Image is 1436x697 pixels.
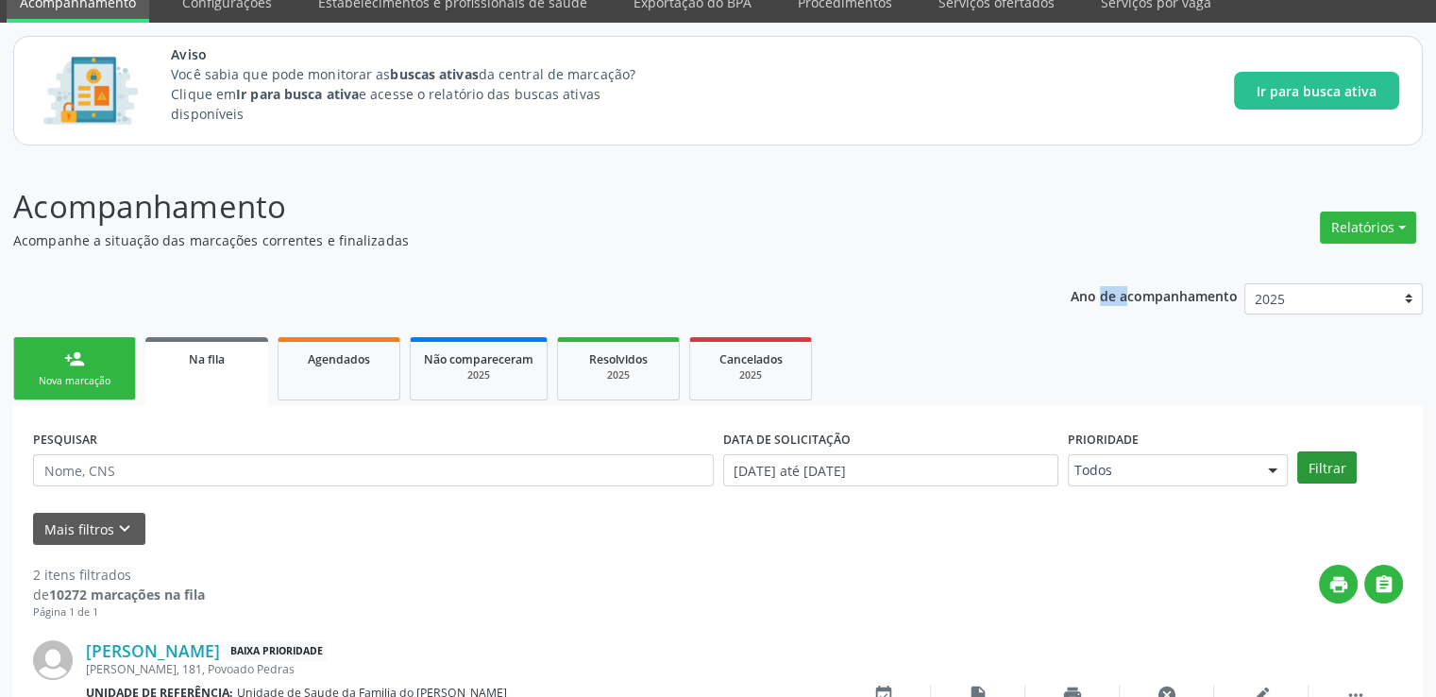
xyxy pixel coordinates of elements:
[1068,425,1139,454] label: Prioridade
[33,585,205,604] div: de
[37,48,144,133] img: Imagem de CalloutCard
[424,368,533,382] div: 2025
[1374,574,1394,595] i: 
[723,425,851,454] label: DATA DE SOLICITAÇÃO
[1297,451,1357,484] button: Filtrar
[33,425,97,454] label: PESQUISAR
[64,348,85,369] div: person_add
[424,351,533,367] span: Não compareceram
[13,183,1000,230] p: Acompanhamento
[703,368,798,382] div: 2025
[33,513,145,546] button: Mais filtroskeyboard_arrow_down
[1074,461,1250,480] span: Todos
[227,641,327,661] span: Baixa Prioridade
[13,230,1000,250] p: Acompanhe a situação das marcações correntes e finalizadas
[114,518,135,539] i: keyboard_arrow_down
[1071,283,1238,307] p: Ano de acompanhamento
[308,351,370,367] span: Agendados
[33,565,205,585] div: 2 itens filtrados
[1319,565,1358,603] button: print
[27,374,122,388] div: Nova marcação
[33,604,205,620] div: Página 1 de 1
[171,64,670,124] p: Você sabia que pode monitorar as da central de marcação? Clique em e acesse o relatório das busca...
[719,351,783,367] span: Cancelados
[589,351,648,367] span: Resolvidos
[33,454,714,486] input: Nome, CNS
[723,454,1058,486] input: Selecione um intervalo
[1328,574,1349,595] i: print
[1234,72,1399,110] button: Ir para busca ativa
[390,65,478,83] strong: buscas ativas
[171,44,670,64] span: Aviso
[49,586,205,603] strong: 10272 marcações na fila
[189,351,225,367] span: Na fila
[86,661,836,677] div: [PERSON_NAME], 181, Povoado Pedras
[1364,565,1403,603] button: 
[33,640,73,680] img: img
[236,85,359,103] strong: Ir para busca ativa
[1320,212,1416,244] button: Relatórios
[571,368,666,382] div: 2025
[1257,81,1377,101] span: Ir para busca ativa
[86,640,220,661] a: [PERSON_NAME]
